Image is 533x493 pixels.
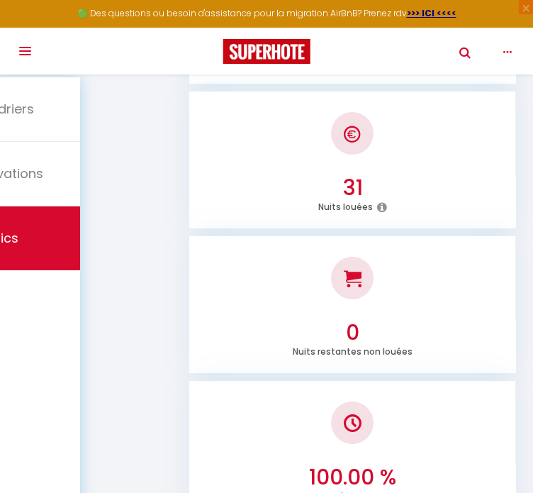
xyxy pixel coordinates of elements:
[189,320,516,345] h3: 0
[223,39,310,64] img: Super Booking
[189,465,516,490] h3: 100.00 %
[318,198,373,213] p: Nuits louées
[407,7,456,19] a: >>> ICI <<<<
[189,175,516,201] h3: 31
[293,343,413,358] p: Nuits restantes non louées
